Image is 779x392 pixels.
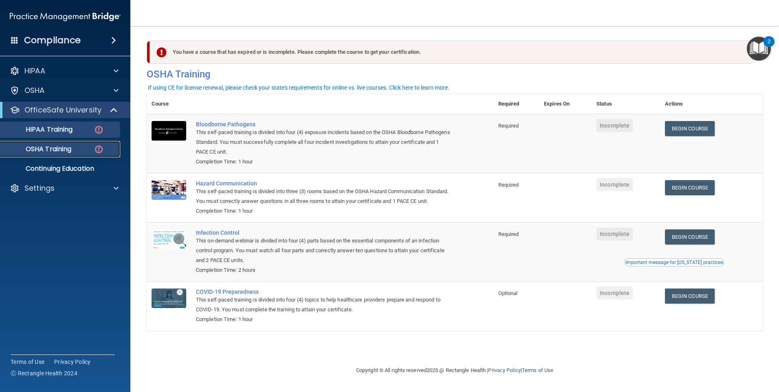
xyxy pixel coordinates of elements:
[747,37,771,61] button: Open Resource Center, 2 new notifications
[624,258,724,266] button: Read this if you are a dental practitioner in the state of CA
[638,334,769,367] iframe: Drift Widget Chat Controller
[10,183,119,193] a: Settings
[5,126,73,134] p: HIPAA Training
[493,94,539,114] th: Required
[24,35,81,46] h4: Compliance
[10,66,119,76] a: HIPAA
[94,144,104,154] img: danger-circle.6113f641.png
[592,94,660,114] th: Status
[24,66,45,76] p: HIPAA
[150,41,754,64] div: You have a course that has expired or is incomplete. Please complete the course to get your certi...
[147,94,191,114] th: Course
[24,183,55,193] p: Settings
[539,94,592,114] th: Expires On
[625,260,723,265] div: Important message for [US_STATE] practices
[596,286,633,300] span: Incomplete
[498,123,519,129] span: Required
[148,85,449,90] div: If using CE for license renewal, please check your state's requirements for online vs. live cours...
[5,165,117,173] p: Continuing Education
[10,105,118,115] a: OfficeSafe University
[196,315,453,324] div: Completion Time: 1 hour
[196,295,453,315] div: This self-paced training is divided into four (4) topics to help healthcare providers prepare and...
[147,84,451,92] button: If using CE for license renewal, please check your state's requirements for online vs. live cours...
[665,229,715,244] a: Begin Course
[665,121,715,136] a: Begin Course
[94,125,104,135] img: danger-circle.6113f641.png
[196,265,453,275] div: Completion Time: 2 hours
[10,86,119,95] a: OSHA
[196,128,453,157] div: This self-paced training is divided into four (4) exposure incidents based on the OSHA Bloodborne...
[498,290,518,296] span: Optional
[665,180,715,195] a: Begin Course
[522,367,553,373] a: Terms of Use
[11,369,77,377] span: Ⓒ Rectangle Health 2024
[196,187,453,206] div: This self-paced training is divided into three (3) rooms based on the OSHA Hazard Communication S...
[147,68,763,80] h4: OSHA Training
[196,157,453,167] div: Completion Time: 1 hour
[660,94,763,114] th: Actions
[768,42,770,52] div: 2
[196,288,453,295] a: COVID-19 Preparedness
[665,288,715,304] a: Begin Course
[196,236,453,265] div: This on-demand webinar is divided into four (4) parts based on the essential components of an inf...
[24,105,101,115] p: OfficeSafe University
[596,227,633,240] span: Incomplete
[488,367,520,373] a: Privacy Policy
[54,358,91,366] a: Privacy Policy
[24,86,45,95] p: OSHA
[196,180,453,187] a: Hazard Communication
[498,231,519,237] span: Required
[196,229,453,236] a: Infection Control
[196,206,453,216] div: Completion Time: 1 hour
[10,9,121,25] img: PMB logo
[498,182,519,188] span: Required
[196,121,453,128] a: Bloodborne Pathogens
[11,358,44,366] a: Terms of Use
[306,357,603,383] div: Copyright © All rights reserved 2025 @ Rectangle Health | |
[596,119,633,132] span: Incomplete
[5,145,71,153] p: OSHA Training
[596,178,633,191] span: Incomplete
[156,47,167,57] img: exclamation-circle-solid-danger.72ef9ffc.png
